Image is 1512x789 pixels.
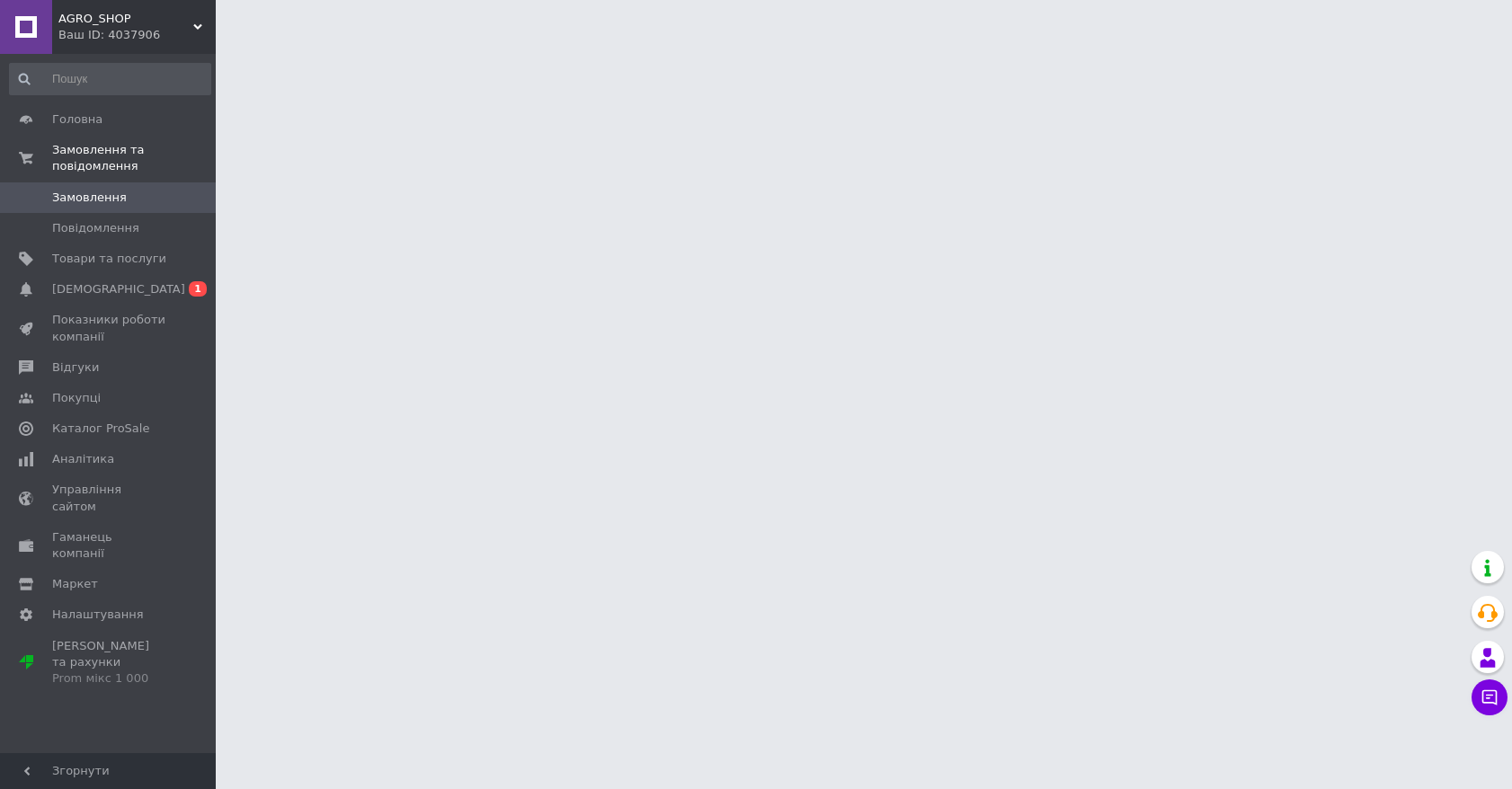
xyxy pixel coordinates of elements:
[52,312,166,344] span: Показники роботи компанії
[52,670,166,687] div: Prom мікс 1 000
[52,529,166,562] span: Гаманець компанії
[52,111,102,128] span: Головна
[52,638,166,687] span: [PERSON_NAME] та рахунки
[52,142,216,174] span: Замовлення та повідомлення
[52,482,166,514] span: Управління сайтом
[52,607,144,623] span: Налаштування
[52,451,114,467] span: Аналітика
[52,220,139,236] span: Повідомлення
[52,190,127,206] span: Замовлення
[52,359,99,376] span: Відгуки
[52,281,185,297] span: [DEMOGRAPHIC_DATA]
[9,63,211,95] input: Пошук
[58,11,193,27] span: AGRO_SHOP
[52,576,98,592] span: Маркет
[189,281,207,297] span: 1
[52,421,149,437] span: Каталог ProSale
[52,251,166,267] span: Товари та послуги
[52,390,101,406] span: Покупці
[1472,679,1508,715] button: Чат з покупцем
[58,27,216,43] div: Ваш ID: 4037906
